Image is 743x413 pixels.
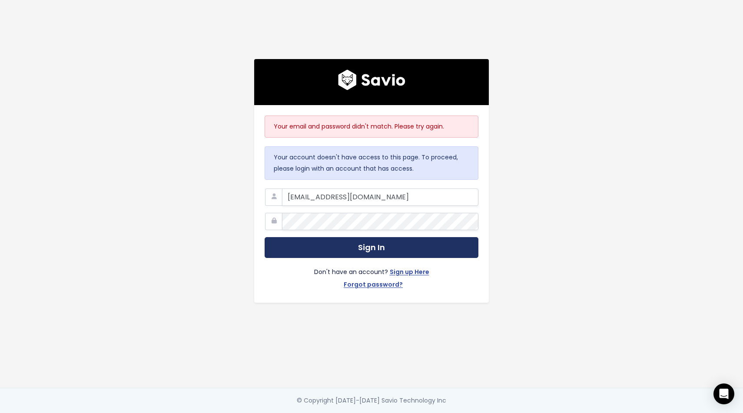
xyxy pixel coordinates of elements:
[274,121,469,132] p: Your email and password didn't match. Please try again.
[274,152,469,174] p: Your account doesn't have access to this page. To proceed, please login with an account that has ...
[265,237,478,258] button: Sign In
[338,69,405,90] img: logo600x187.a314fd40982d.png
[297,395,446,406] div: © Copyright [DATE]-[DATE] Savio Technology Inc
[390,267,429,279] a: Sign up Here
[344,279,403,292] a: Forgot password?
[282,188,478,206] input: Your Work Email Address
[265,258,478,292] div: Don't have an account?
[713,383,734,404] div: Open Intercom Messenger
